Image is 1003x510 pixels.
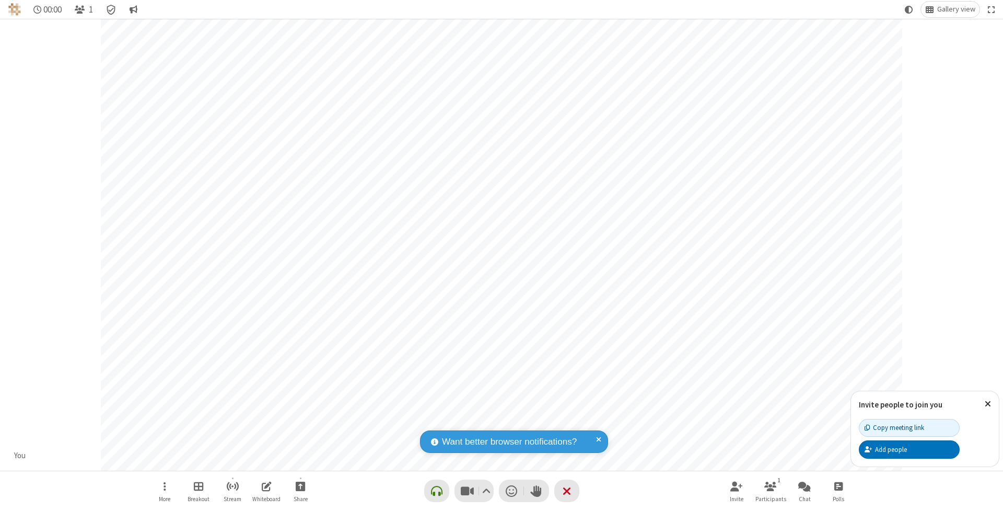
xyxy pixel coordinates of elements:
span: Share [294,496,308,502]
span: Gallery view [937,5,975,14]
div: You [10,450,30,462]
button: Change layout [921,2,979,17]
button: Connect your audio [424,480,449,502]
button: Stop video (⌘+Shift+V) [454,480,494,502]
img: QA Selenium DO NOT DELETE OR CHANGE [8,3,21,16]
span: Want better browser notifications? [442,435,577,449]
button: End or leave meeting [554,480,579,502]
button: Start streaming [217,476,248,506]
span: More [159,496,170,502]
button: Open poll [823,476,854,506]
button: Close popover [977,391,999,417]
button: Start sharing [285,476,316,506]
button: Manage Breakout Rooms [183,476,214,506]
button: Add people [859,440,960,458]
button: Open participant list [70,2,97,17]
button: Copy meeting link [859,419,960,437]
button: Video setting [479,480,493,502]
span: Participants [755,496,786,502]
button: Open menu [149,476,180,506]
span: Invite [730,496,743,502]
button: Using system theme [901,2,917,17]
span: Stream [224,496,241,502]
button: Raise hand [524,480,549,502]
button: Invite participants (⌘+Shift+I) [721,476,752,506]
button: Send a reaction [499,480,524,502]
button: Open chat [789,476,820,506]
span: Chat [799,496,811,502]
button: Open shared whiteboard [251,476,282,506]
div: Meeting details Encryption enabled [101,2,121,17]
span: Breakout [188,496,209,502]
span: Whiteboard [252,496,281,502]
label: Invite people to join you [859,400,942,410]
button: Open participant list [755,476,786,506]
span: 1 [89,5,93,15]
div: Timer [29,2,66,17]
div: 1 [775,475,784,485]
span: 00:00 [43,5,62,15]
button: Conversation [125,2,142,17]
span: Polls [833,496,844,502]
div: Copy meeting link [865,423,924,433]
button: Fullscreen [984,2,999,17]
